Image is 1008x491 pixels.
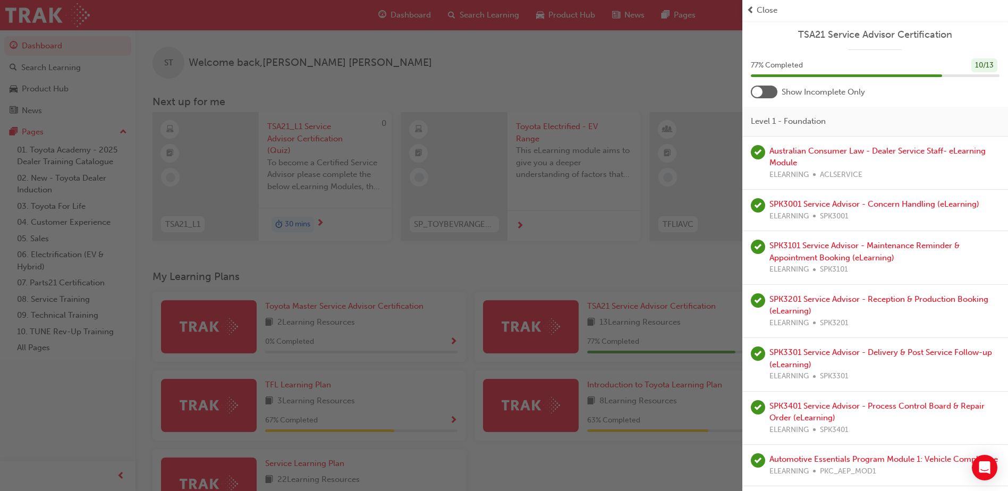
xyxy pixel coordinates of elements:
span: Level 1 - Foundation [751,115,826,128]
span: learningRecordVerb_PASS-icon [751,145,765,159]
button: prev-iconClose [747,4,1004,16]
span: learningRecordVerb_PASS-icon [751,240,765,254]
span: ACLSERVICE [820,169,862,181]
span: 77 % Completed [751,60,803,72]
span: learningRecordVerb_PASS-icon [751,293,765,308]
span: ELEARNING [769,210,809,223]
span: Show Incomplete Only [782,86,865,98]
a: TSA21 Service Advisor Certification [751,29,999,41]
a: SPK3301 Service Advisor - Delivery & Post Service Follow-up (eLearning) [769,348,992,369]
span: Close [757,4,777,16]
span: ELEARNING [769,264,809,276]
span: learningRecordVerb_PASS-icon [751,453,765,468]
span: SPK3201 [820,317,849,329]
a: SPK3101 Service Advisor - Maintenance Reminder & Appointment Booking (eLearning) [769,241,960,263]
span: ELEARNING [769,370,809,383]
span: SPK3101 [820,264,848,276]
span: SPK3401 [820,424,849,436]
span: learningRecordVerb_PASS-icon [751,400,765,414]
a: Australian Consumer Law - Dealer Service Staff- eLearning Module [769,146,986,168]
span: prev-icon [747,4,755,16]
a: SPK3401 Service Advisor - Process Control Board & Repair Order (eLearning) [769,401,985,423]
div: 10 / 13 [971,58,997,73]
span: ELEARNING [769,424,809,436]
span: ELEARNING [769,169,809,181]
div: Open Intercom Messenger [972,455,997,480]
a: Automotive Essentials Program Module 1: Vehicle Compliance [769,454,998,464]
span: SPK3301 [820,370,849,383]
span: learningRecordVerb_PASS-icon [751,346,765,361]
span: ELEARNING [769,317,809,329]
span: SPK3001 [820,210,849,223]
span: PKC_AEP_MOD1 [820,465,876,478]
span: learningRecordVerb_PASS-icon [751,198,765,213]
a: SPK3201 Service Advisor - Reception & Production Booking (eLearning) [769,294,988,316]
a: SPK3001 Service Advisor - Concern Handling (eLearning) [769,199,979,209]
span: ELEARNING [769,465,809,478]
